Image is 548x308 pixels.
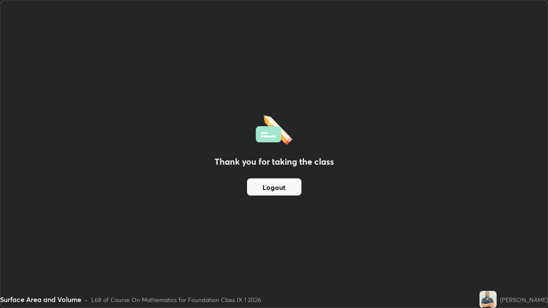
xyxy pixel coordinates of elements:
[91,295,261,304] div: L68 of Course On Mathematics for Foundation Class IX 1 2026
[500,295,548,304] div: [PERSON_NAME]
[479,291,497,308] img: 9b8ab9c298a44f67b042f8cf0c4a9eeb.jpg
[214,155,334,168] h2: Thank you for taking the class
[85,295,88,304] div: •
[256,113,292,145] img: offlineFeedback.1438e8b3.svg
[247,178,301,195] button: Logout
